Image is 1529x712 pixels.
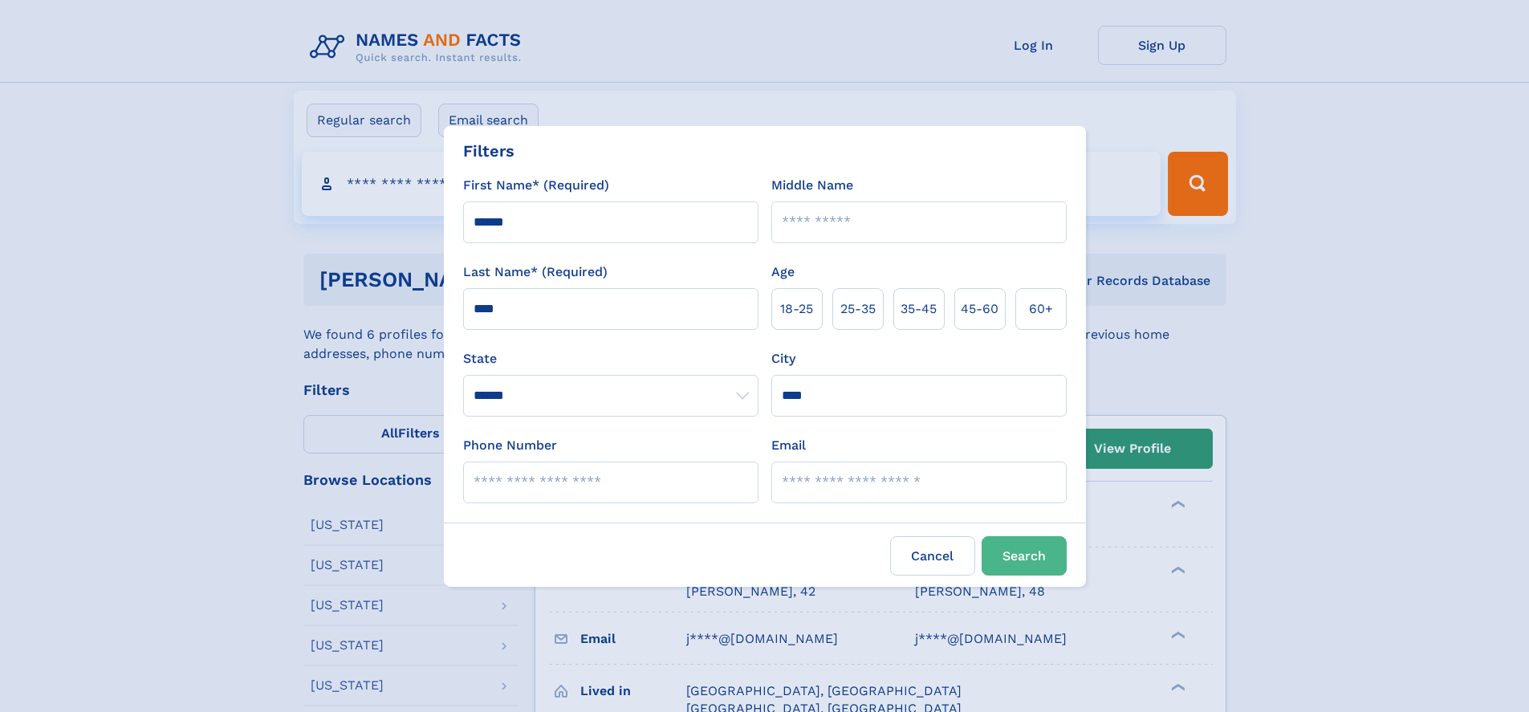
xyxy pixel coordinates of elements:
[463,139,514,163] div: Filters
[771,262,795,282] label: Age
[771,436,806,455] label: Email
[901,299,937,319] span: 35‑45
[780,299,813,319] span: 18‑25
[463,436,557,455] label: Phone Number
[463,262,608,282] label: Last Name* (Required)
[1029,299,1053,319] span: 60+
[982,536,1067,576] button: Search
[890,536,975,576] label: Cancel
[961,299,998,319] span: 45‑60
[771,176,853,195] label: Middle Name
[463,349,758,368] label: State
[840,299,876,319] span: 25‑35
[463,176,609,195] label: First Name* (Required)
[771,349,795,368] label: City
